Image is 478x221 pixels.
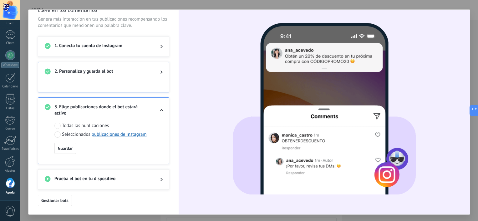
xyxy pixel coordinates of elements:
[54,68,150,76] span: 2. Personaliza y guarda el bot
[58,146,73,150] span: Guardar
[41,198,69,203] span: Gestionar bots
[1,106,19,110] div: Listas
[38,16,169,29] span: Genera más interacción en tus publicaciones recompensando los comentarios que mencionen una palab...
[54,143,76,154] button: Guardar
[1,85,19,89] div: Calendario
[1,191,19,195] div: Ayuda
[62,123,109,129] span: Todas las publicaciones
[1,169,19,173] div: Ajustes
[54,104,150,116] span: 3. Elige publicaciones donde el bot estará activo
[1,147,19,151] div: Estadísticas
[233,17,416,194] img: device_es_base.png
[54,176,150,183] span: Prueba el bot en tu dispositivo
[62,131,147,138] span: Seleccionados
[1,127,19,131] div: Correo
[54,43,150,50] span: 1. Conecta tu cuenta de Instagram
[1,62,19,68] div: WhatsApp
[92,131,147,137] a: publicaciones de Instagram
[1,41,19,45] div: Chats
[38,195,72,206] button: Gestionar bots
